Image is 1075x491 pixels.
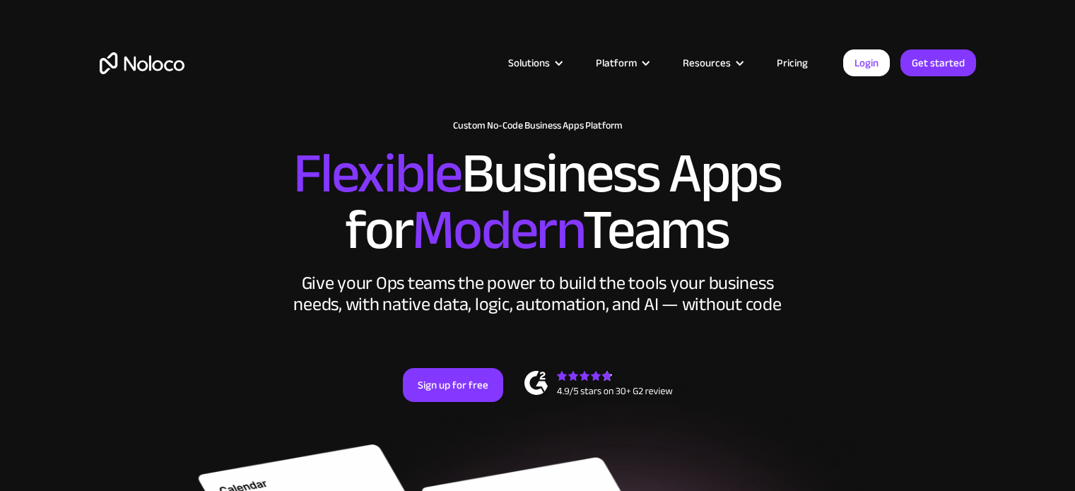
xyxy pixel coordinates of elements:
[293,121,462,226] span: Flexible
[759,54,826,72] a: Pricing
[490,54,578,72] div: Solutions
[100,52,184,74] a: home
[578,54,665,72] div: Platform
[290,273,785,315] div: Give your Ops teams the power to build the tools your business needs, with native data, logic, au...
[900,49,976,76] a: Get started
[100,146,976,259] h2: Business Apps for Teams
[683,54,731,72] div: Resources
[508,54,550,72] div: Solutions
[412,177,582,283] span: Modern
[596,54,637,72] div: Platform
[665,54,759,72] div: Resources
[403,368,503,402] a: Sign up for free
[843,49,890,76] a: Login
